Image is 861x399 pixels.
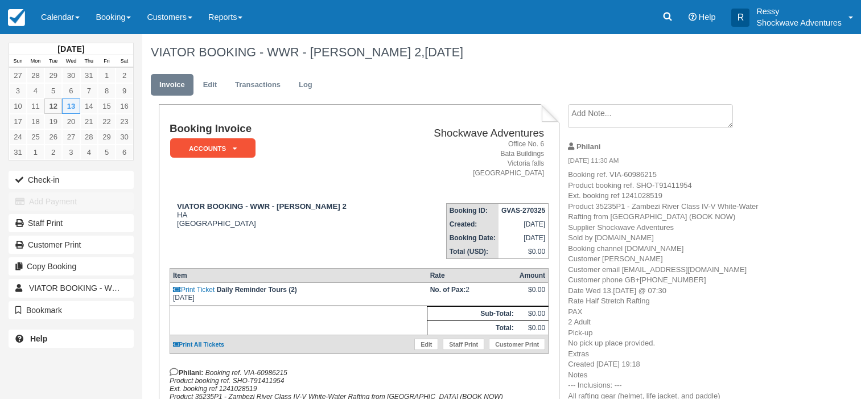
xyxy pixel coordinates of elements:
[731,9,749,27] div: R
[27,145,44,160] a: 1
[427,321,517,335] th: Total:
[9,257,134,275] button: Copy Booking
[517,307,549,321] td: $0.00
[27,83,44,98] a: 4
[44,98,62,114] a: 12
[62,98,80,114] a: 13
[520,286,545,303] div: $0.00
[80,129,98,145] a: 28
[116,145,133,160] a: 6
[217,286,297,294] strong: Daily Reminder Tours (2)
[290,74,321,96] a: Log
[9,192,134,211] button: Add Payment
[427,307,517,321] th: Sub-Total:
[173,341,224,348] a: Print All Tickets
[195,74,225,96] a: Edit
[425,45,463,59] span: [DATE]
[499,245,549,259] td: $0.00
[62,83,80,98] a: 6
[98,68,116,83] a: 1
[98,129,116,145] a: 29
[170,138,256,158] em: ACCOUNTS
[517,269,549,283] th: Amount
[177,202,347,211] strong: VIATOR BOOKING - WWR - [PERSON_NAME] 2
[62,114,80,129] a: 20
[80,145,98,160] a: 4
[443,339,484,350] a: Staff Print
[116,83,133,98] a: 9
[116,98,133,114] a: 16
[756,17,842,28] p: Shockwave Adventures
[414,339,438,350] a: Edit
[9,114,27,129] a: 17
[62,129,80,145] a: 27
[9,68,27,83] a: 27
[9,214,134,232] a: Staff Print
[27,68,44,83] a: 28
[80,68,98,83] a: 31
[499,217,549,231] td: [DATE]
[98,98,116,114] a: 15
[427,269,517,283] th: Rate
[9,83,27,98] a: 3
[98,145,116,160] a: 5
[30,334,47,343] b: Help
[116,55,133,68] th: Sat
[80,55,98,68] th: Thu
[151,74,193,96] a: Invoice
[62,145,80,160] a: 3
[98,83,116,98] a: 8
[44,145,62,160] a: 2
[44,114,62,129] a: 19
[9,236,134,254] a: Customer Print
[756,6,842,17] p: Ressy
[9,171,134,189] button: Check-in
[9,330,134,348] a: Help
[430,286,466,294] strong: No. of Pax
[62,55,80,68] th: Wed
[699,13,716,22] span: Help
[80,98,98,114] a: 14
[499,231,549,245] td: [DATE]
[151,46,780,59] h1: VIATOR BOOKING - WWR - [PERSON_NAME] 2,
[501,207,545,215] strong: GVAS-270325
[9,145,27,160] a: 31
[27,55,44,68] th: Mon
[44,129,62,145] a: 26
[27,98,44,114] a: 11
[401,127,545,139] h2: Shockwave Adventures
[576,142,600,151] strong: Philani
[401,139,545,179] address: Office No. 6 Bata Buildings Victoria falls [GEOGRAPHIC_DATA]
[98,55,116,68] th: Fri
[446,231,499,245] th: Booking Date:
[489,339,545,350] a: Customer Print
[446,245,499,259] th: Total (USD):
[62,68,80,83] a: 30
[27,114,44,129] a: 18
[29,283,204,293] span: VIATOR BOOKING - WWR - [PERSON_NAME] 2
[9,279,134,297] a: VIATOR BOOKING - WWR - [PERSON_NAME] 2
[517,321,549,335] td: $0.00
[98,114,116,129] a: 22
[427,283,517,306] td: 2
[27,129,44,145] a: 25
[116,68,133,83] a: 2
[170,123,396,135] h1: Booking Invoice
[80,83,98,98] a: 7
[116,129,133,145] a: 30
[568,156,760,168] em: [DATE] 11:30 AM
[57,44,84,54] strong: [DATE]
[170,138,252,159] a: ACCOUNTS
[446,204,499,218] th: Booking ID:
[116,114,133,129] a: 23
[8,9,25,26] img: checkfront-main-nav-mini-logo.png
[9,301,134,319] button: Bookmark
[9,55,27,68] th: Sun
[80,114,98,129] a: 21
[44,68,62,83] a: 29
[689,13,697,21] i: Help
[173,286,215,294] a: Print Ticket
[446,217,499,231] th: Created:
[9,129,27,145] a: 24
[9,98,27,114] a: 10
